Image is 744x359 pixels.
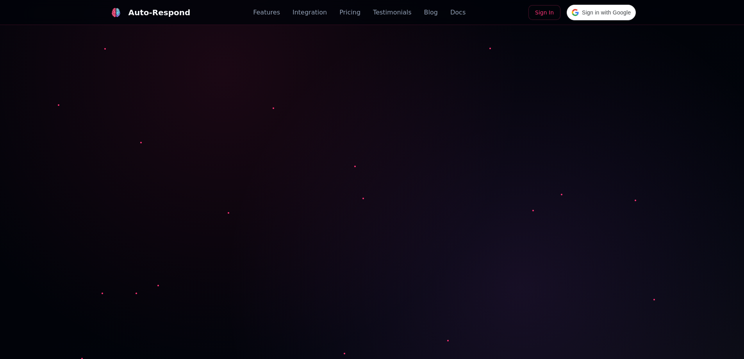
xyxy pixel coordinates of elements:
[582,9,631,17] span: Sign in with Google
[424,8,438,17] a: Blog
[128,7,191,18] div: Auto-Respond
[339,8,360,17] a: Pricing
[567,5,636,20] div: Sign in with Google
[450,8,466,17] a: Docs
[111,8,121,17] img: Auto-Respond Logo
[108,5,191,20] a: Auto-Respond LogoAuto-Respond
[293,8,327,17] a: Integration
[528,5,560,20] a: Sign In
[373,8,412,17] a: Testimonials
[253,8,280,17] a: Features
